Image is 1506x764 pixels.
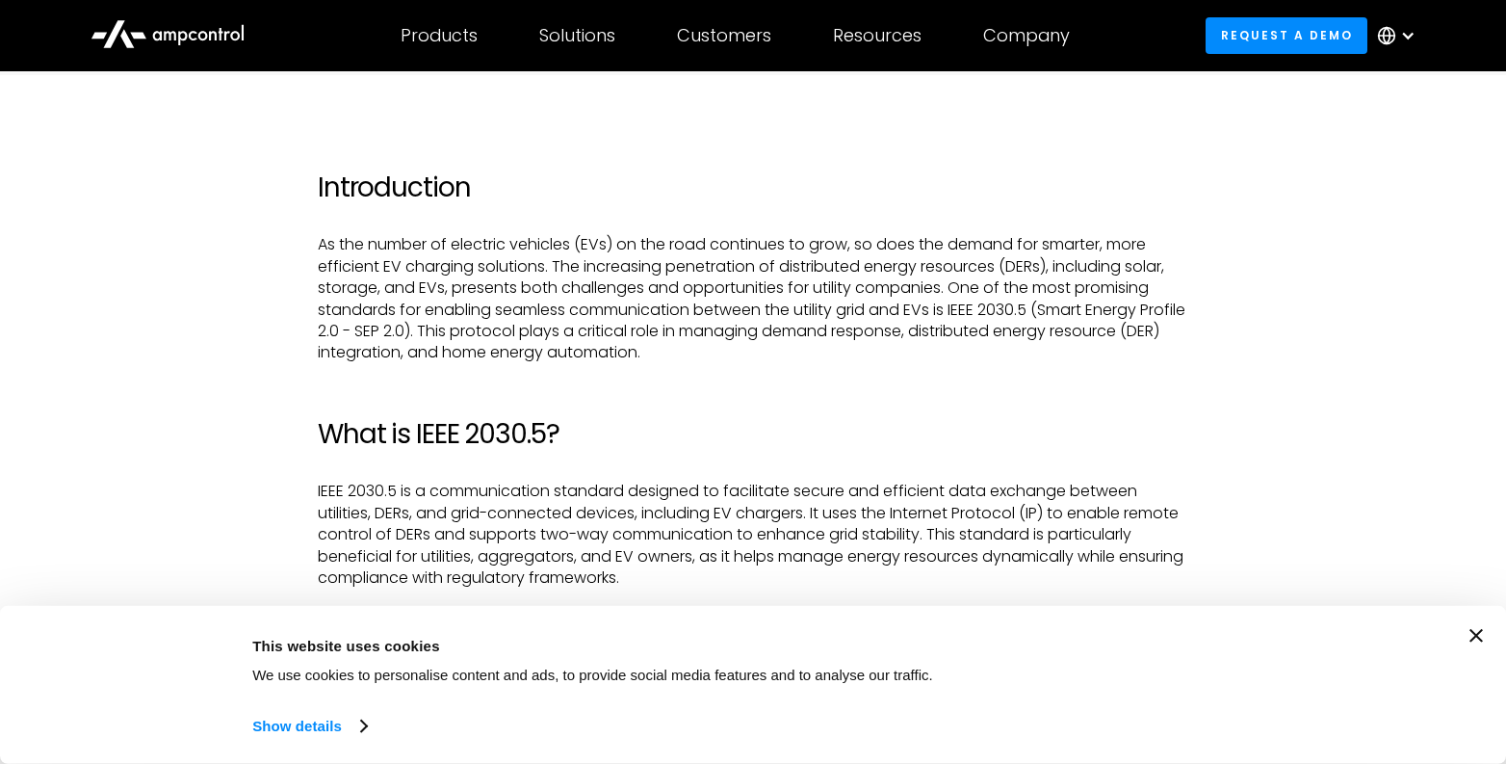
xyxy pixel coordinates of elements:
div: Customers [677,25,771,46]
a: Show details [252,712,366,741]
div: Solutions [539,25,615,46]
span: We use cookies to personalise content and ads, to provide social media features and to analyse ou... [252,667,933,683]
div: Company [983,25,1070,46]
div: Products [401,25,478,46]
p: As the number of electric vehicles (EVs) on the road continues to grow, so does the demand for sm... [318,234,1188,363]
h2: What is IEEE 2030.5? [318,418,1188,451]
div: Resources [833,25,922,46]
button: Okay [1158,629,1434,685]
h2: Introduction [318,171,1188,204]
a: Request a demo [1206,17,1367,53]
p: IEEE 2030.5 is a communication standard designed to facilitate secure and efficient data exchange... [318,481,1188,589]
div: This website uses cookies [252,634,1115,657]
button: Close banner [1469,629,1483,643]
